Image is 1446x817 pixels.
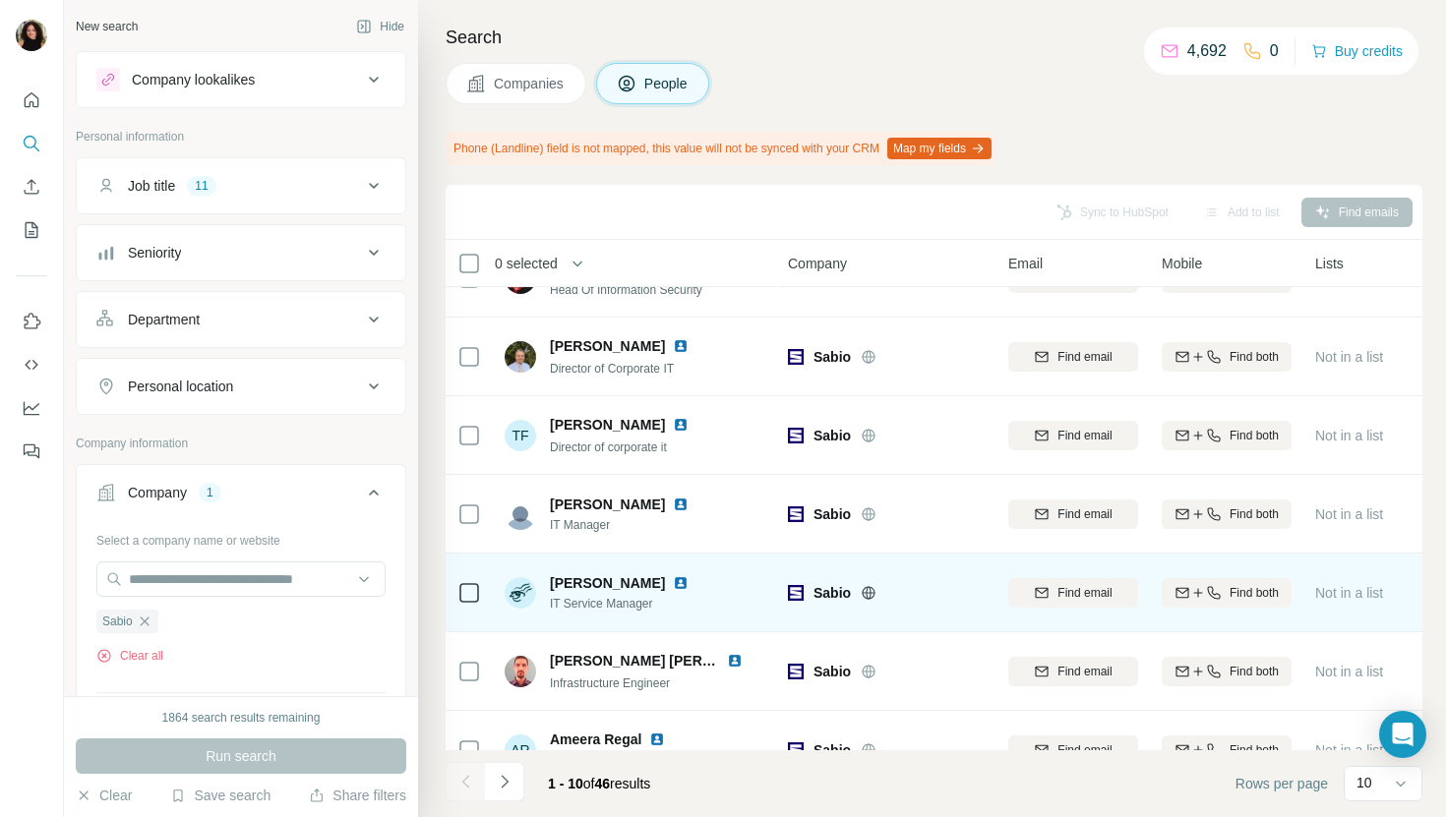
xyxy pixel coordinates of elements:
h4: Search [446,24,1422,51]
img: Avatar [505,656,536,687]
img: LinkedIn logo [649,731,665,747]
img: Logo of Sabio [788,742,804,758]
img: Logo of Sabio [788,506,804,522]
span: Mobile [1162,254,1202,273]
button: Find both [1162,578,1292,608]
div: 1864 search results remaining [162,709,321,727]
div: Seniority [128,243,181,263]
img: Logo of Sabio [788,349,804,365]
button: Map my fields [887,138,992,159]
img: LinkedIn logo [673,338,689,354]
button: Use Surfe on LinkedIn [16,304,47,339]
span: Ameera Regal [550,729,641,749]
button: Find both [1162,499,1292,529]
button: Clear all [96,647,163,665]
span: Find email [1057,348,1112,366]
span: Not in a list [1315,506,1383,522]
span: Find both [1230,663,1279,680]
span: Email [1008,254,1043,273]
p: 4,692 [1187,39,1227,63]
button: Department [77,296,405,343]
button: Find email [1008,342,1138,372]
span: Not in a list [1315,664,1383,679]
div: Company lookalikes [132,70,255,89]
button: Job title11 [77,162,405,209]
div: New search [76,18,138,35]
button: Hide [342,12,418,41]
div: AR [505,734,536,766]
button: Find both [1162,735,1292,765]
button: Find email [1008,735,1138,765]
div: Phone (Landline) field is not mapped, this value will not be synced with your CRM [446,132,995,165]
span: Sabio [813,662,851,681]
span: Sabio [813,740,851,760]
span: Sabio [813,347,851,367]
button: Find email [1008,657,1138,686]
span: Find both [1230,348,1279,366]
button: Personal location [77,363,405,410]
span: Find both [1230,505,1279,523]
button: Find email [1008,578,1138,608]
span: [PERSON_NAME] [550,495,665,514]
img: Logo of Sabio [788,664,804,679]
span: [PERSON_NAME] [550,415,665,435]
img: Logo of Sabio [788,585,804,601]
img: LinkedIn logo [673,417,689,433]
span: Sabio [813,426,851,445]
button: Seniority [77,229,405,276]
span: Infrastructure Engineer [550,676,670,690]
span: [PERSON_NAME] [550,575,665,591]
span: IT Service Manager [550,595,712,613]
span: Find both [1230,741,1279,759]
div: 1 [199,484,221,501]
button: Find both [1162,657,1292,686]
p: 10 [1356,773,1372,792]
button: Dashboard [16,390,47,426]
span: Sabio [102,613,133,630]
p: Personal information [76,128,406,146]
span: Companies [494,74,566,93]
button: Find both [1162,342,1292,372]
div: Personal location [128,377,233,396]
div: 11 [187,177,215,195]
span: Head Of Information Security [550,283,702,297]
span: Not in a list [1315,742,1383,758]
span: Sabio [813,504,851,524]
button: Save search [170,786,271,805]
div: Company [128,483,187,502]
div: TF [505,420,536,451]
button: Share filters [309,786,406,805]
span: Lists [1315,254,1344,273]
span: Not in a list [1315,585,1383,601]
span: 46 [595,776,611,791]
button: Company1 [77,469,405,524]
img: LinkedIn logo [673,496,689,512]
span: 1 - 10 [548,776,583,791]
span: Find email [1057,505,1112,523]
span: Find both [1230,427,1279,444]
button: Navigate to next page [485,762,524,801]
div: Department [128,310,200,329]
button: Find email [1008,499,1138,529]
img: Avatar [505,577,536,609]
span: results [548,776,650,791]
img: LinkedIn logo [673,575,689,591]
span: People [644,74,690,93]
div: Job title [128,176,175,196]
span: Find both [1230,584,1279,602]
button: My lists [16,212,47,248]
p: 0 [1270,39,1279,63]
span: Sabio [813,583,851,603]
span: Find email [1057,427,1112,444]
img: Avatar [505,341,536,373]
span: Rows per page [1235,774,1328,793]
span: of [583,776,595,791]
p: Company information [76,435,406,452]
span: 0 selected [495,254,558,273]
span: [PERSON_NAME] [550,336,665,356]
button: Find both [1162,421,1292,450]
button: Feedback [16,434,47,469]
div: Select a company name or website [96,524,386,550]
button: Search [16,126,47,161]
span: Find email [1057,741,1112,759]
